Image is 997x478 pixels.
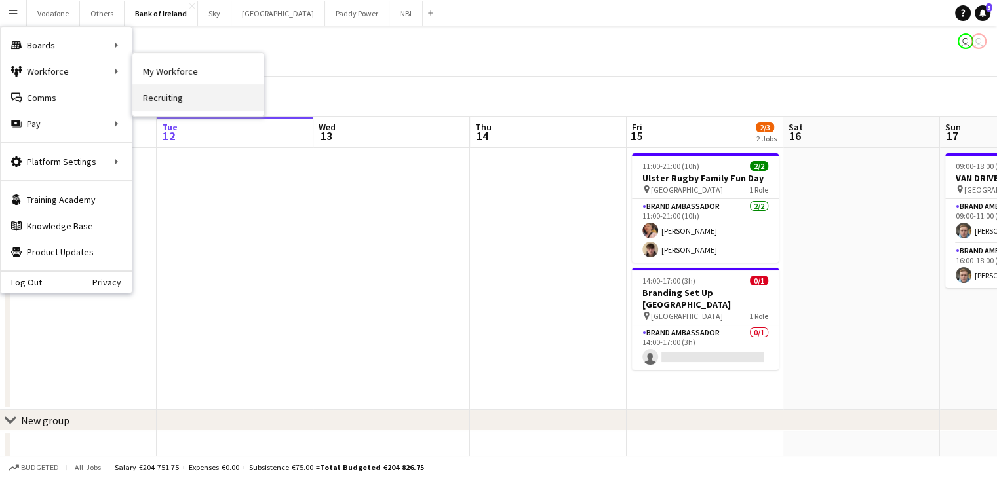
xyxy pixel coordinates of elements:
span: Thu [475,121,492,133]
span: 5 [986,3,992,12]
span: [GEOGRAPHIC_DATA] [651,311,723,321]
button: Bank of Ireland [125,1,198,26]
a: Privacy [92,277,132,287]
div: Pay [1,111,132,137]
app-card-role: Brand Ambassador2/211:00-21:00 (10h)[PERSON_NAME][PERSON_NAME] [632,199,779,263]
span: 15 [630,128,642,143]
button: NBI [389,1,423,26]
button: Others [80,1,125,26]
span: Sat [789,121,803,133]
span: 1 Role [749,185,768,194]
div: Platform Settings [1,149,132,175]
span: Wed [319,121,336,133]
span: Sun [945,121,961,133]
span: 14 [473,128,492,143]
span: 2/2 [750,161,768,171]
a: Recruiting [132,84,264,111]
div: Boards [1,32,132,58]
button: Vodafone [27,1,80,26]
button: Paddy Power [325,1,389,26]
span: 14:00-17:00 (3h) [642,276,695,285]
span: 12 [160,128,178,143]
span: 1 Role [749,311,768,321]
button: Sky [198,1,231,26]
a: Log Out [1,277,42,287]
button: Budgeted [7,460,61,475]
h3: Branding Set Up [GEOGRAPHIC_DATA] [632,287,779,310]
span: 13 [317,128,336,143]
span: Total Budgeted €204 826.75 [320,462,424,472]
app-user-avatar: Katie Shovlin [971,33,987,49]
div: 2 Jobs [756,134,777,143]
span: 2/3 [756,122,774,132]
h3: Ulster Rugby Family Fun Day [632,172,779,184]
div: Salary €204 751.75 + Expenses €0.00 + Subsistence €75.00 = [115,462,424,472]
a: Product Updates [1,239,132,265]
app-job-card: 14:00-17:00 (3h)0/1Branding Set Up [GEOGRAPHIC_DATA] [GEOGRAPHIC_DATA]1 RoleBrand Ambassador0/114... [632,268,779,370]
a: Knowledge Base [1,213,132,239]
div: New group [21,414,69,427]
span: Fri [632,121,642,133]
app-card-role: Brand Ambassador0/114:00-17:00 (3h) [632,325,779,370]
a: Comms [1,84,132,111]
app-user-avatar: Katie Shovlin [958,33,973,49]
a: 5 [975,5,990,21]
button: [GEOGRAPHIC_DATA] [231,1,325,26]
a: Training Academy [1,187,132,213]
span: [GEOGRAPHIC_DATA] [651,185,723,194]
span: Budgeted [21,463,59,472]
div: Workforce [1,58,132,84]
span: All jobs [72,462,104,472]
span: 17 [943,128,961,143]
span: 0/1 [750,276,768,285]
app-job-card: 11:00-21:00 (10h)2/2Ulster Rugby Family Fun Day [GEOGRAPHIC_DATA]1 RoleBrand Ambassador2/211:00-2... [632,153,779,263]
span: 11:00-21:00 (10h) [642,161,699,171]
a: My Workforce [132,58,264,84]
span: Tue [162,121,178,133]
span: 16 [787,128,803,143]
